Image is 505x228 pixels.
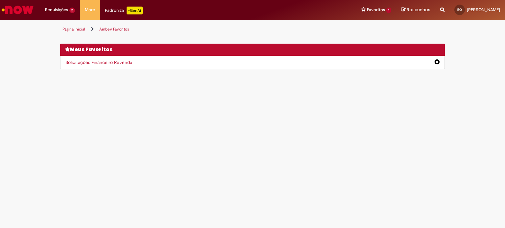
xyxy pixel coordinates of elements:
span: 2 [69,8,75,13]
span: EO [457,8,462,12]
a: Solicitações Financeiro Revenda [65,59,132,65]
span: Requisições [45,7,68,13]
span: 1 [386,8,391,13]
a: Página inicial [62,27,85,32]
span: Meus Favoritos [70,46,112,53]
ul: Trilhas de página [60,23,445,35]
span: [PERSON_NAME] [467,7,500,12]
div: Padroniza [105,7,143,14]
p: +GenAi [127,7,143,14]
span: More [85,7,95,13]
a: Ambev Favoritos [99,27,129,32]
span: Favoritos [367,7,385,13]
a: Rascunhos [401,7,430,13]
img: ServiceNow [1,3,35,16]
span: Rascunhos [407,7,430,13]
